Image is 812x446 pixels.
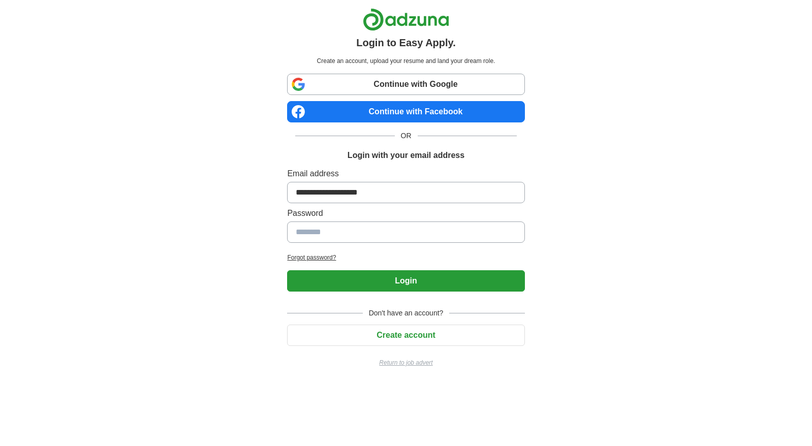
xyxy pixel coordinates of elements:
[348,149,464,162] h1: Login with your email address
[287,207,524,219] label: Password
[287,168,524,180] label: Email address
[363,308,450,318] span: Don't have an account?
[287,253,524,262] a: Forgot password?
[287,101,524,122] a: Continue with Facebook
[363,8,449,31] img: Adzuna logo
[356,35,456,50] h1: Login to Easy Apply.
[289,56,522,66] p: Create an account, upload your resume and land your dream role.
[287,358,524,367] a: Return to job advert
[287,270,524,292] button: Login
[395,131,418,141] span: OR
[287,74,524,95] a: Continue with Google
[287,331,524,339] a: Create account
[287,325,524,346] button: Create account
